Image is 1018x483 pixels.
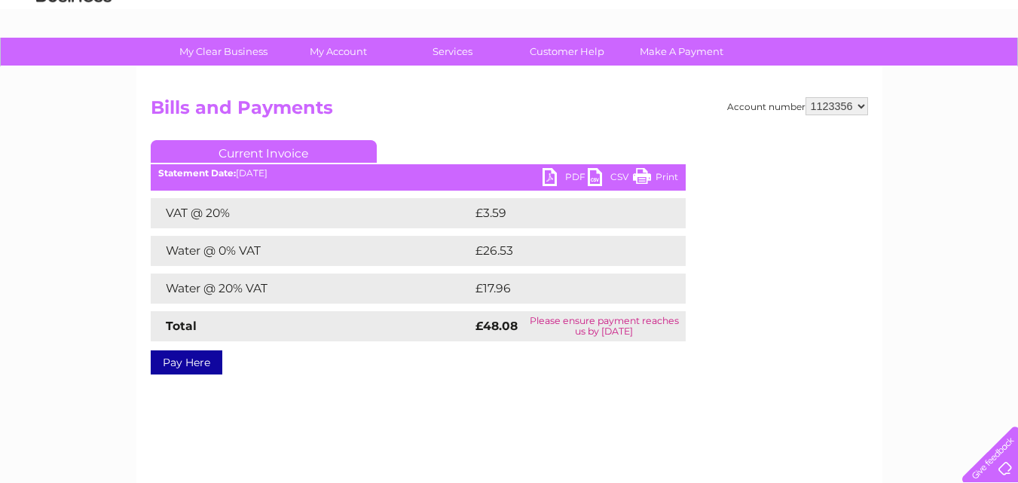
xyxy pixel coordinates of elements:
[472,198,650,228] td: £3.59
[633,168,678,190] a: Print
[158,167,236,179] b: Statement Date:
[154,8,866,73] div: Clear Business is a trading name of Verastar Limited (registered in [GEOGRAPHIC_DATA] No. 3667643...
[151,350,222,374] a: Pay Here
[35,39,112,85] img: logo.png
[833,64,878,75] a: Telecoms
[619,38,744,66] a: Make A Payment
[918,64,955,75] a: Contact
[151,140,377,163] a: Current Invoice
[543,168,588,190] a: PDF
[505,38,629,66] a: Customer Help
[887,64,909,75] a: Blog
[472,236,655,266] td: £26.53
[390,38,515,66] a: Services
[166,319,197,333] strong: Total
[968,64,1004,75] a: Log out
[161,38,286,66] a: My Clear Business
[151,274,472,304] td: Water @ 20% VAT
[727,97,868,115] div: Account number
[734,8,838,26] a: 0333 014 3131
[523,311,686,341] td: Please ensure payment reaches us by [DATE]
[753,64,781,75] a: Water
[151,198,472,228] td: VAT @ 20%
[151,236,472,266] td: Water @ 0% VAT
[472,274,654,304] td: £17.96
[276,38,400,66] a: My Account
[475,319,518,333] strong: £48.08
[588,168,633,190] a: CSV
[790,64,824,75] a: Energy
[151,168,686,179] div: [DATE]
[151,97,868,126] h2: Bills and Payments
